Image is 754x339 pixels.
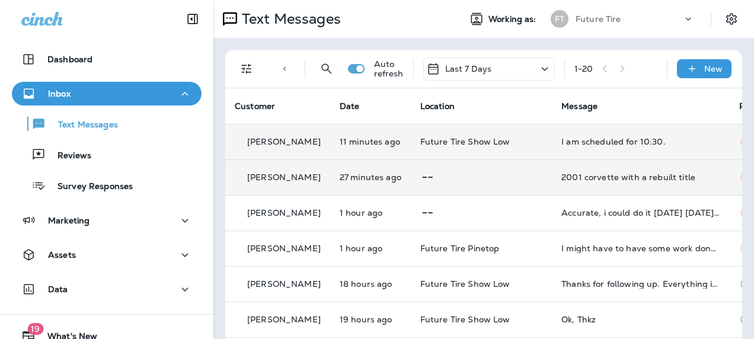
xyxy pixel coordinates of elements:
p: Data [48,284,68,294]
p: Text Messages [237,10,341,28]
button: Survey Responses [12,173,202,198]
p: [PERSON_NAME] [247,244,321,253]
button: Reviews [12,142,202,167]
p: Auto refresh [374,59,404,78]
div: 2001 corvette with a rebuilt title [561,172,720,182]
p: Aug 18, 2025 10:10 AM [340,137,401,146]
p: Aug 18, 2025 08:24 AM [340,244,401,253]
p: Reviews [46,151,91,162]
button: Text Messages [12,111,202,136]
div: Accurate, i could do it Wednesday Thursday or friday this week? [561,208,720,218]
div: Thanks for following up. Everything is good 👍 [561,279,720,289]
button: Assets [12,243,202,267]
div: 1 - 20 [574,64,593,73]
span: Future Tire Show Low [420,279,510,289]
div: I am scheduled for 10:30. [561,137,720,146]
p: Assets [48,250,76,260]
span: 19 [27,323,43,335]
span: Message [561,101,598,111]
p: Last 7 Days [445,64,492,73]
button: Inbox [12,82,202,105]
p: New [704,64,723,73]
div: Ok, Thkz [561,315,720,324]
p: [PERSON_NAME] [247,137,321,146]
span: Future Tire Show Low [420,136,510,147]
p: Dashboard [47,55,92,64]
p: Aug 18, 2025 09:55 AM [340,172,401,182]
p: Inbox [48,89,71,98]
p: [PERSON_NAME] [247,172,321,182]
div: FT [551,10,568,28]
span: Future Tire Pinetop [420,243,500,254]
p: Marketing [48,216,90,225]
p: Aug 18, 2025 08:25 AM [340,208,401,218]
p: Aug 17, 2025 03:57 PM [340,279,401,289]
button: Collapse Sidebar [176,7,209,31]
div: I might have to have some work done to my jeep. I need to engine and rebuilt. I don't know if you... [561,244,720,253]
button: Settings [721,8,742,30]
button: Marketing [12,209,202,232]
button: Search Messages [315,57,338,81]
p: Future Tire [576,14,621,24]
button: Dashboard [12,47,202,71]
button: Filters [235,57,258,81]
span: Future Tire Show Low [420,314,510,325]
p: Aug 17, 2025 03:21 PM [340,315,401,324]
p: Survey Responses [46,181,133,193]
p: [PERSON_NAME] [247,315,321,324]
span: Date [340,101,360,111]
span: Location [420,101,455,111]
p: [PERSON_NAME] [247,208,321,218]
p: Text Messages [46,120,118,131]
button: Data [12,277,202,301]
span: Working as: [488,14,539,24]
span: Customer [235,101,275,111]
p: [PERSON_NAME] [247,279,321,289]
